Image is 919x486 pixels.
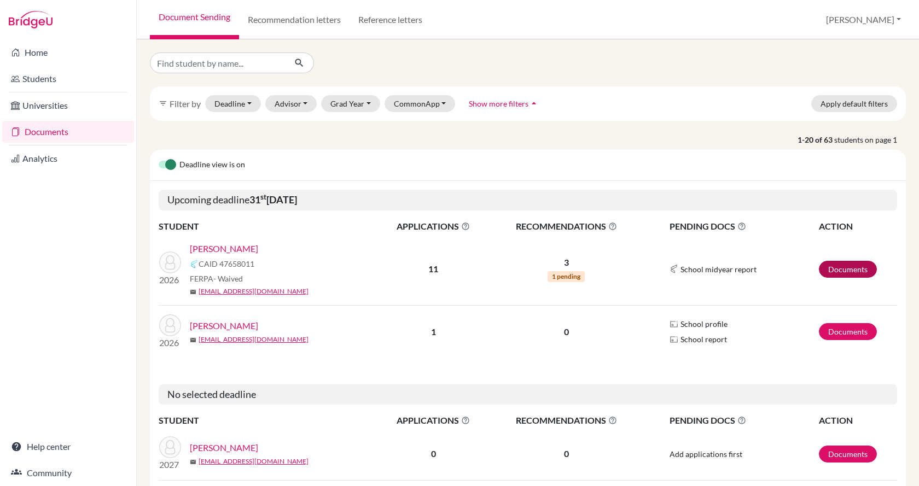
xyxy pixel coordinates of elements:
p: 0 [490,447,643,460]
span: students on page 1 [834,134,906,145]
button: [PERSON_NAME] [821,9,906,30]
img: Awada, Najib [159,436,181,458]
button: Advisor [265,95,317,112]
th: ACTION [818,219,897,233]
a: [EMAIL_ADDRESS][DOMAIN_NAME] [199,456,309,466]
input: Find student by name... [150,52,286,73]
th: ACTION [818,413,897,428]
i: arrow_drop_up [528,98,539,109]
span: Filter by [170,98,201,109]
a: Community [2,462,134,484]
img: Parchments logo [670,320,678,329]
span: Add applications first [670,449,742,459]
p: 2027 [159,458,181,471]
span: APPLICATIONS [378,414,489,427]
b: 11 [428,264,438,274]
img: Mikolji, Avery [159,314,181,336]
a: [PERSON_NAME] [190,441,258,454]
sup: st [260,192,266,201]
a: [EMAIL_ADDRESS][DOMAIN_NAME] [199,286,309,296]
p: 2026 [159,336,181,349]
span: CAID 47658011 [199,258,254,270]
a: Documents [819,261,877,278]
th: STUDENT [159,219,377,233]
span: PENDING DOCS [670,220,818,233]
p: 0 [490,325,643,338]
span: School midyear report [680,264,757,275]
span: mail [190,337,196,343]
span: Show more filters [469,99,528,108]
span: School report [680,333,727,345]
a: [EMAIL_ADDRESS][DOMAIN_NAME] [199,335,309,344]
a: Documents [819,323,877,340]
span: FERPA [190,273,243,284]
span: mail [190,459,196,465]
a: Home [2,42,134,63]
b: 1 [431,326,436,337]
span: mail [190,289,196,295]
a: Analytics [2,148,134,169]
i: filter_list [159,99,167,108]
a: [PERSON_NAME] [190,242,258,255]
img: Bridge-U [9,11,53,28]
th: STUDENT [159,413,377,428]
a: Help center [2,436,134,458]
button: Show more filtersarrow_drop_up [460,95,549,112]
a: [PERSON_NAME] [190,319,258,332]
span: RECOMMENDATIONS [490,414,643,427]
span: 1 pending [548,271,585,282]
a: Documents [819,446,877,462]
span: APPLICATIONS [378,220,489,233]
span: RECOMMENDATIONS [490,220,643,233]
img: Common App logo [190,260,199,268]
h5: Upcoming deadline [159,190,897,210]
span: PENDING DOCS [670,414,818,427]
img: Dieguez, Alejandra [159,251,181,273]
span: Deadline view is on [179,159,245,172]
img: Parchments logo [670,335,678,344]
span: - Waived [213,274,243,283]
p: 3 [490,256,643,269]
a: Students [2,68,134,90]
span: School profile [680,318,728,330]
button: Grad Year [321,95,380,112]
button: Deadline [205,95,261,112]
a: Documents [2,121,134,143]
img: Common App logo [670,265,678,273]
h5: No selected deadline [159,384,897,405]
strong: 1-20 of 63 [798,134,834,145]
p: 2026 [159,273,181,286]
button: CommonApp [385,95,456,112]
a: Universities [2,95,134,116]
b: 31 [DATE] [249,194,297,206]
b: 0 [431,448,436,459]
button: Apply default filters [811,95,897,112]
